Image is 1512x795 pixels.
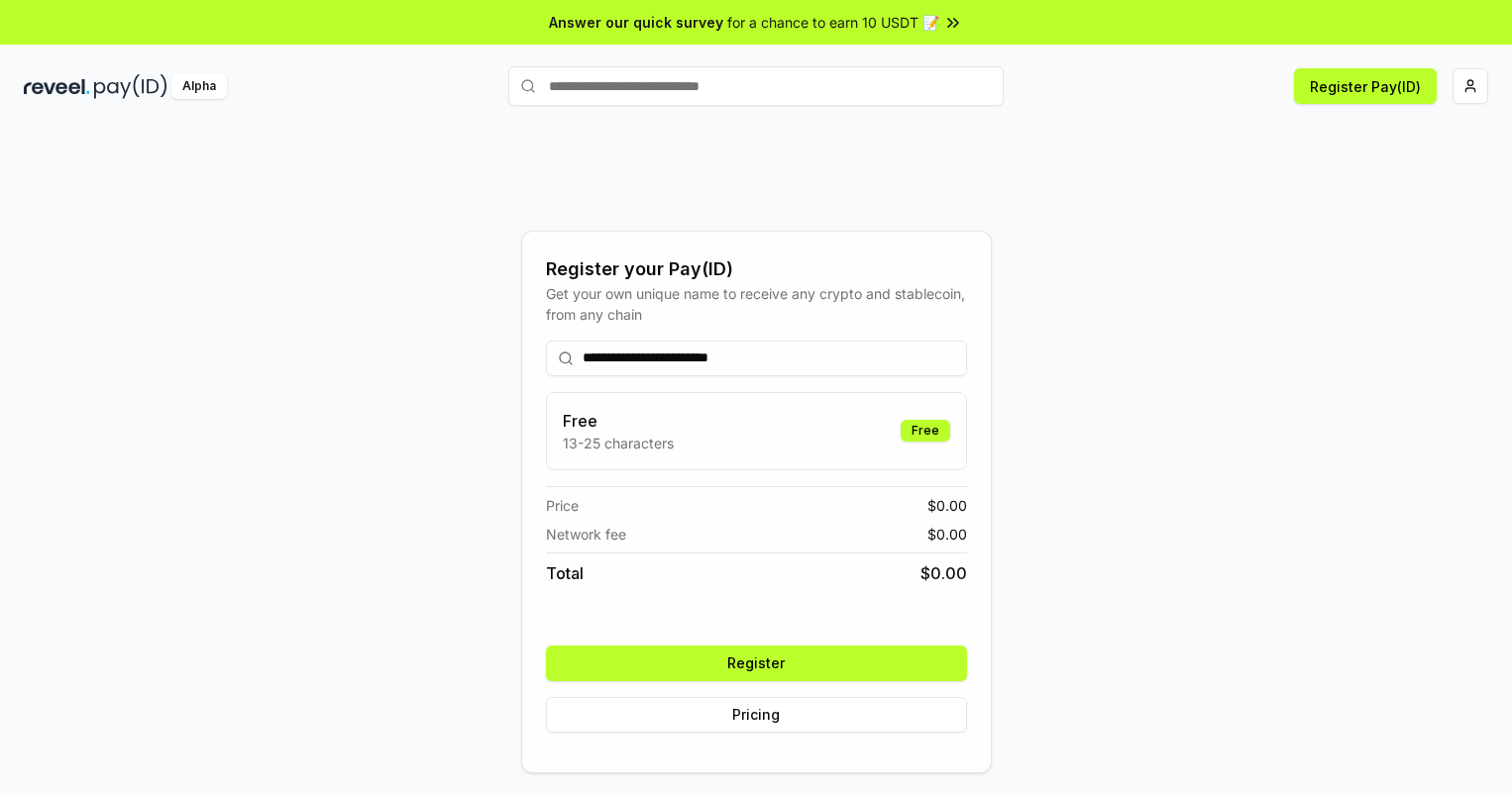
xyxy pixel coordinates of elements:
[546,283,967,325] div: Get your own unique name to receive any crypto and stablecoin, from any chain
[927,495,967,516] span: $ 0.00
[546,524,626,545] span: Network fee
[171,74,227,99] div: Alpha
[94,74,167,99] img: pay_id
[549,12,723,33] span: Answer our quick survey
[563,409,674,433] h3: Free
[901,420,950,442] div: Free
[927,524,967,545] span: $ 0.00
[546,697,967,733] button: Pricing
[546,561,584,585] span: Total
[563,433,674,453] p: 13-25 characters
[1294,68,1437,104] button: Register Pay(ID)
[546,646,967,681] button: Register
[546,495,579,516] span: Price
[920,561,967,585] span: $ 0.00
[546,255,967,283] div: Register your Pay(ID)
[24,74,90,99] img: reveel_dark
[727,12,939,33] span: for a chance to earn 10 USDT 📝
